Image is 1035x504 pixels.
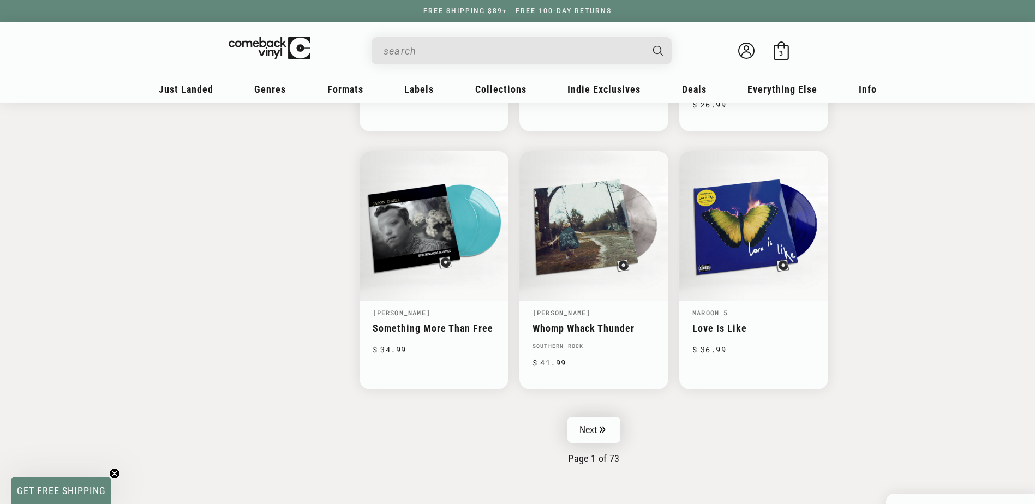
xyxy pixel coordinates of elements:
a: Maroon 5 [692,308,728,317]
div: Search [372,37,672,64]
span: Genres [254,83,286,95]
p: Page 1 of 73 [360,453,829,464]
a: [PERSON_NAME] [373,308,431,317]
span: 3 [779,49,783,57]
span: Formats [327,83,363,95]
span: Collections [475,83,527,95]
a: FREE SHIPPING $89+ | FREE 100-DAY RETURNS [412,7,623,15]
span: Deals [682,83,707,95]
a: [PERSON_NAME] [533,308,591,317]
span: Just Landed [159,83,213,95]
input: When autocomplete results are available use up and down arrows to review and enter to select [384,40,642,62]
span: Everything Else [747,83,817,95]
nav: Pagination [360,417,829,464]
button: Search [643,37,673,64]
span: GET FREE SHIPPING [17,485,106,496]
a: Whomp Whack Thunder [533,322,655,334]
span: Labels [404,83,434,95]
button: Close teaser [109,468,120,479]
span: Info [859,83,877,95]
a: Love Is Like [692,322,815,334]
a: Something More Than Free [373,322,495,334]
div: GET FREE SHIPPINGClose teaser [11,477,111,504]
a: Next [567,417,621,443]
span: Indie Exclusives [567,83,641,95]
